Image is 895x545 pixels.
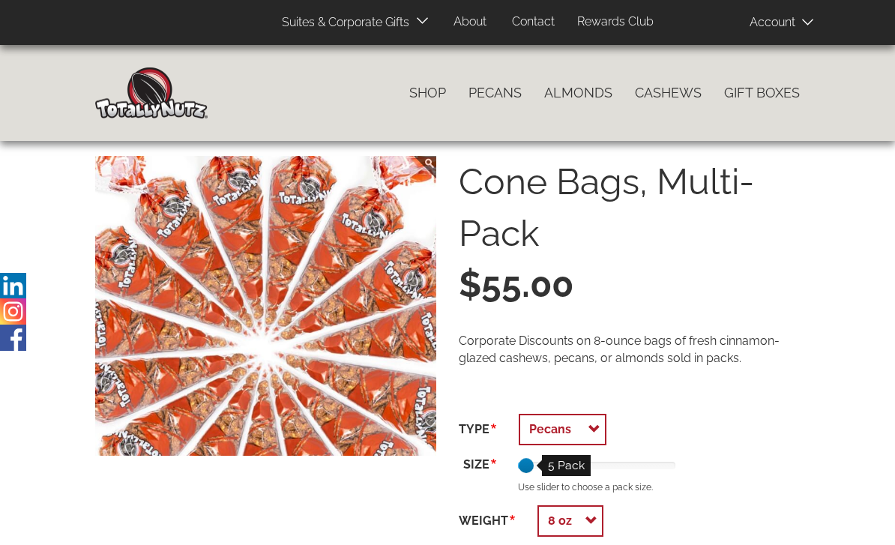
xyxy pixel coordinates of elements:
[459,513,516,530] label: Weight
[501,7,566,37] a: Contact
[463,457,497,490] label: Size
[271,8,414,37] a: Suites & Corporate Gifts
[624,77,713,109] a: Cashews
[566,7,665,37] a: Rewards Club
[518,481,675,494] div: Use slider to choose a pack size.
[442,7,498,37] a: About
[713,77,811,109] a: Gift Boxes
[457,77,533,109] a: Pecans
[459,156,800,259] div: Cone Bags, Multi-Pack
[95,67,208,118] img: Home
[459,421,497,439] label: Type
[533,77,624,109] a: Almonds
[398,77,457,109] a: Shop
[459,333,800,367] p: Corporate Discounts on 8-ounce bags of fresh cinnamon-glazed cashews, pecans, or almonds sold in ...
[459,259,800,310] div: $55.00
